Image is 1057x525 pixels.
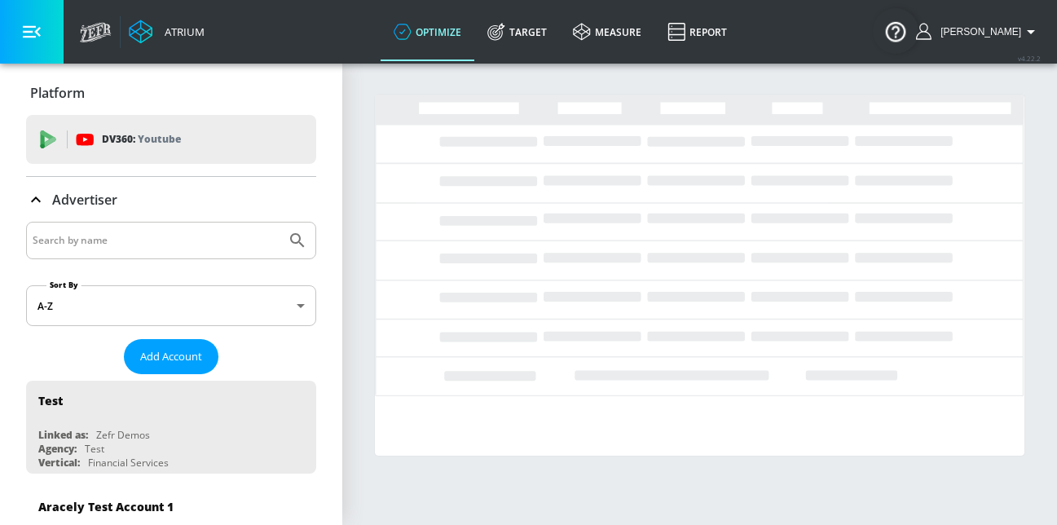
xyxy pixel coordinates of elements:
div: Agency: [38,442,77,456]
a: measure [560,2,654,61]
span: login as: emily.shoemaker@zefr.com [934,26,1021,37]
button: [PERSON_NAME] [916,22,1041,42]
a: optimize [381,2,474,61]
a: Atrium [129,20,205,44]
div: Test [38,393,63,408]
div: Zefr Demos [96,428,150,442]
span: v 4.22.2 [1018,54,1041,63]
button: Add Account [124,339,218,374]
p: Youtube [138,130,181,148]
button: Open Resource Center [873,8,918,54]
span: Add Account [140,347,202,366]
div: Atrium [158,24,205,39]
div: DV360: Youtube [26,115,316,164]
input: Search by name [33,230,280,251]
div: Vertical: [38,456,80,470]
div: TestLinked as:Zefr DemosAgency:TestVertical:Financial Services [26,381,316,474]
div: Platform [26,70,316,116]
div: Aracely Test Account 1 [38,499,174,514]
div: Advertiser [26,177,316,223]
div: A-Z [26,285,316,326]
label: Sort By [46,280,81,290]
div: Financial Services [88,456,169,470]
a: Report [654,2,740,61]
p: Platform [30,84,85,102]
p: DV360: [102,130,181,148]
a: Target [474,2,560,61]
div: Linked as: [38,428,88,442]
div: Test [85,442,104,456]
p: Advertiser [52,191,117,209]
